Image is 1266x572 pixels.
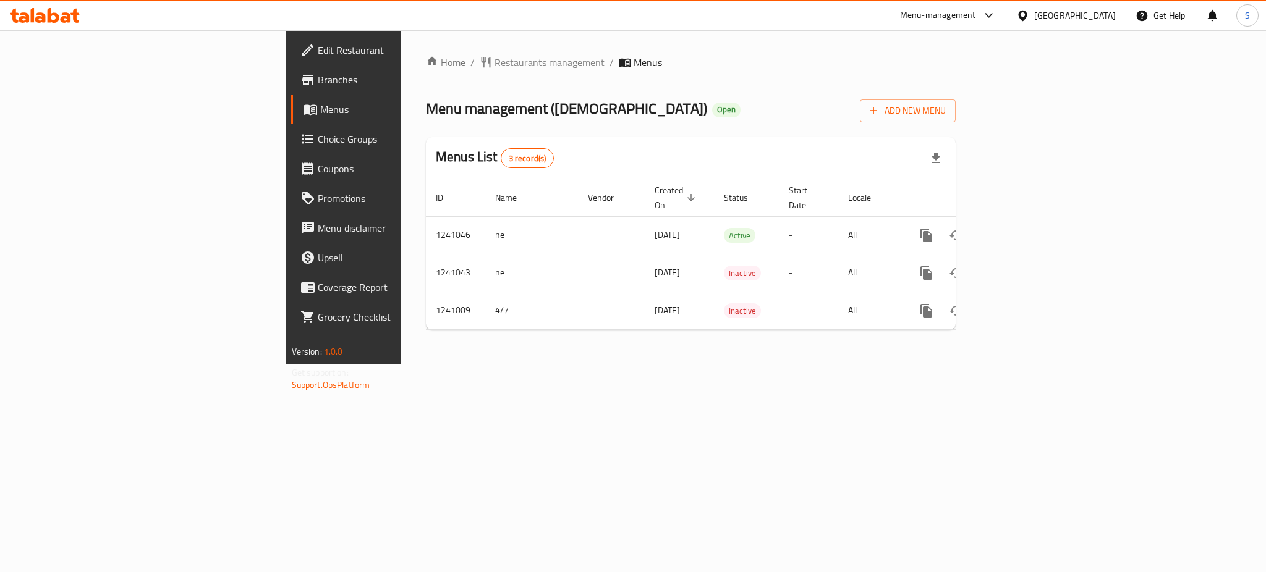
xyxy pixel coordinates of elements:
li: / [610,55,614,70]
span: Restaurants management [495,55,605,70]
a: Coupons [291,154,497,183]
button: Change Status [941,296,971,326]
div: Total records count [501,148,554,168]
th: Actions [902,179,1040,217]
span: Start Date [789,183,823,212]
span: Created On [655,183,699,212]
td: All [838,254,902,292]
span: Name [495,190,533,205]
a: Choice Groups [291,124,497,154]
a: Branches [291,65,497,95]
a: Restaurants management [480,55,605,70]
button: more [912,296,941,326]
td: - [779,254,838,292]
span: Vendor [588,190,630,205]
a: Support.OpsPlatform [292,377,370,393]
span: Inactive [724,266,761,280]
td: - [779,292,838,329]
span: Coupons [318,161,487,176]
span: Open [712,104,741,115]
td: All [838,216,902,254]
button: Add New Menu [860,99,956,122]
a: Upsell [291,243,497,272]
button: Change Status [941,221,971,250]
a: Promotions [291,183,497,213]
span: Inactive [724,304,761,318]
span: Get support on: [292,364,349,381]
span: Locale [848,190,887,205]
a: Edit Restaurant [291,35,497,65]
span: Version: [292,343,322,360]
a: Menus [291,95,497,124]
h2: Menus List [436,148,554,168]
td: ne [485,216,578,254]
a: Coverage Report [291,272,497,302]
span: Grocery Checklist [318,309,487,324]
button: more [912,221,941,250]
span: Active [724,229,755,243]
td: ne [485,254,578,292]
div: [GEOGRAPHIC_DATA] [1034,9,1116,22]
span: [DATE] [655,264,680,280]
span: Menu management ( [DEMOGRAPHIC_DATA] ) [426,95,707,122]
span: Branches [318,72,487,87]
span: Coverage Report [318,280,487,295]
button: Change Status [941,258,971,288]
a: Grocery Checklist [291,302,497,332]
span: Menus [634,55,662,70]
span: Add New Menu [870,103,946,119]
span: S [1245,9,1250,22]
nav: breadcrumb [426,55,956,70]
span: 3 record(s) [501,153,554,164]
a: Menu disclaimer [291,213,497,243]
span: [DATE] [655,302,680,318]
span: Choice Groups [318,132,487,146]
div: Menu-management [900,8,976,23]
td: All [838,292,902,329]
table: enhanced table [426,179,1040,330]
div: Export file [921,143,951,173]
span: Edit Restaurant [318,43,487,57]
div: Active [724,228,755,243]
span: Upsell [318,250,487,265]
span: Menus [320,102,487,117]
td: 4/7 [485,292,578,329]
span: Promotions [318,191,487,206]
button: more [912,258,941,288]
span: 1.0.0 [324,343,343,360]
span: Status [724,190,764,205]
div: Open [712,103,741,117]
div: Inactive [724,303,761,318]
span: Menu disclaimer [318,221,487,235]
span: [DATE] [655,227,680,243]
td: - [779,216,838,254]
span: ID [436,190,459,205]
